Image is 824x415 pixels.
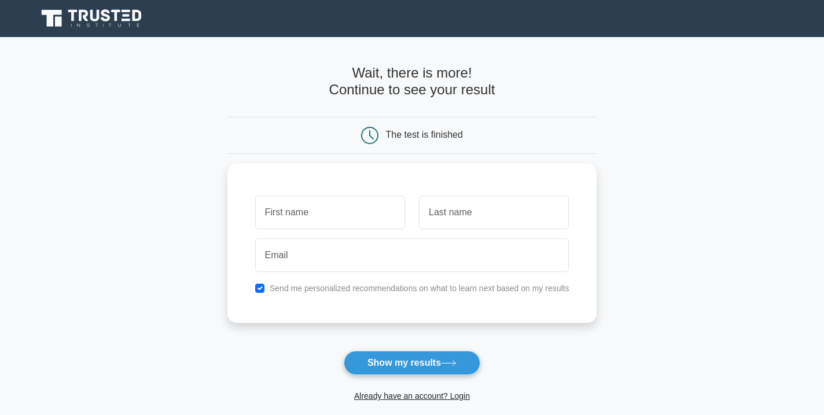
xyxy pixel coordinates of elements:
[227,65,597,98] h4: Wait, there is more! Continue to see your result
[419,196,569,229] input: Last name
[270,284,569,293] label: Send me personalized recommendations on what to learn next based on my results
[255,196,405,229] input: First name
[386,130,463,139] div: The test is finished
[354,391,470,401] a: Already have an account? Login
[344,351,480,375] button: Show my results
[255,238,569,272] input: Email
